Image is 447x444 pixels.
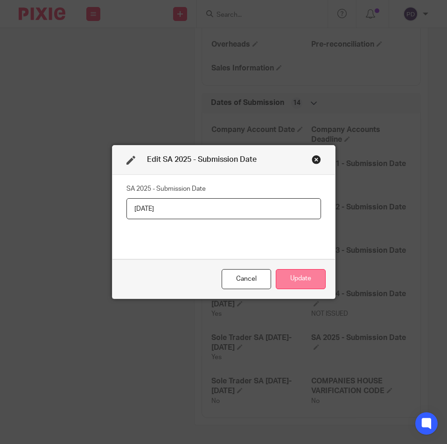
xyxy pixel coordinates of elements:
button: Update [276,269,326,289]
div: Close this dialog window [312,155,321,164]
label: SA 2025 - Submission Date [126,184,206,194]
div: Close this dialog window [222,269,271,289]
input: SA 2025 - Submission Date [126,198,321,219]
span: Edit SA 2025 - Submission Date [147,156,257,163]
